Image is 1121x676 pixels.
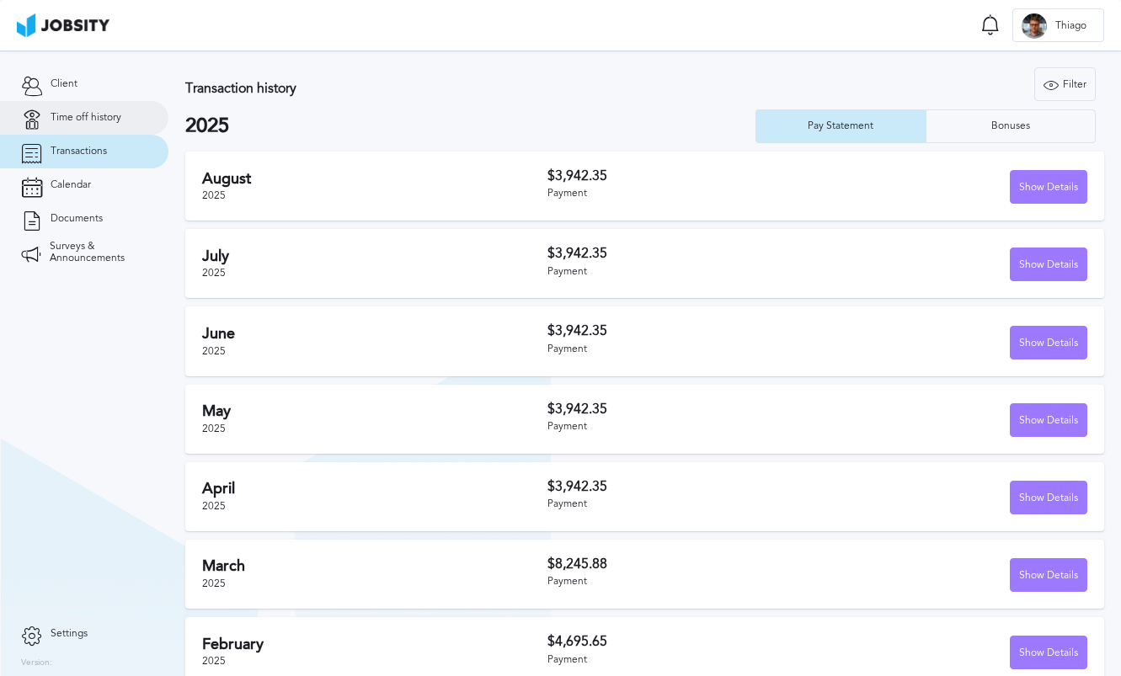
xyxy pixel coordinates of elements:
[51,146,107,157] span: Transactions
[1011,327,1086,360] div: Show Details
[202,345,226,357] span: 2025
[799,120,882,132] div: Pay Statement
[1011,559,1086,593] div: Show Details
[51,179,91,191] span: Calendar
[547,556,817,572] h3: $8,245.88
[202,500,226,512] span: 2025
[926,109,1096,143] button: Bonuses
[1010,248,1087,281] button: Show Details
[547,634,817,649] h3: $4,695.65
[1011,248,1086,282] div: Show Details
[50,241,147,264] span: Surveys & Announcements
[1010,326,1087,359] button: Show Details
[983,120,1038,132] div: Bonuses
[202,578,226,589] span: 2025
[51,78,77,90] span: Client
[1010,558,1087,592] button: Show Details
[1011,171,1086,205] div: Show Details
[547,246,817,261] h3: $3,942.35
[202,655,226,667] span: 2025
[51,213,103,225] span: Documents
[1010,403,1087,437] button: Show Details
[1012,8,1104,42] button: TThiago
[51,112,121,124] span: Time off history
[1011,482,1086,515] div: Show Details
[202,423,226,434] span: 2025
[547,498,817,510] div: Payment
[202,267,226,279] span: 2025
[202,557,547,575] h2: March
[202,170,547,188] h2: August
[1011,404,1086,438] div: Show Details
[547,188,817,200] div: Payment
[547,576,817,588] div: Payment
[202,189,226,201] span: 2025
[51,628,88,640] span: Settings
[202,636,547,653] h2: February
[202,248,547,265] h2: July
[17,13,109,37] img: ab4bad089aa723f57921c736e9817d99.png
[185,81,682,96] h3: Transaction history
[547,168,817,184] h3: $3,942.35
[547,654,817,666] div: Payment
[1010,636,1087,669] button: Show Details
[755,109,926,143] button: Pay Statement
[202,480,547,498] h2: April
[1010,170,1087,204] button: Show Details
[547,479,817,494] h3: $3,942.35
[202,402,547,420] h2: May
[185,114,755,138] h2: 2025
[1011,636,1086,670] div: Show Details
[202,325,547,343] h2: June
[1035,68,1095,102] div: Filter
[547,421,817,433] div: Payment
[1010,481,1087,514] button: Show Details
[547,343,817,355] div: Payment
[547,323,817,338] h3: $3,942.35
[1047,20,1095,32] span: Thiago
[1022,13,1047,39] div: T
[1034,67,1096,101] button: Filter
[547,402,817,417] h3: $3,942.35
[21,658,52,668] label: Version:
[547,266,817,278] div: Payment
